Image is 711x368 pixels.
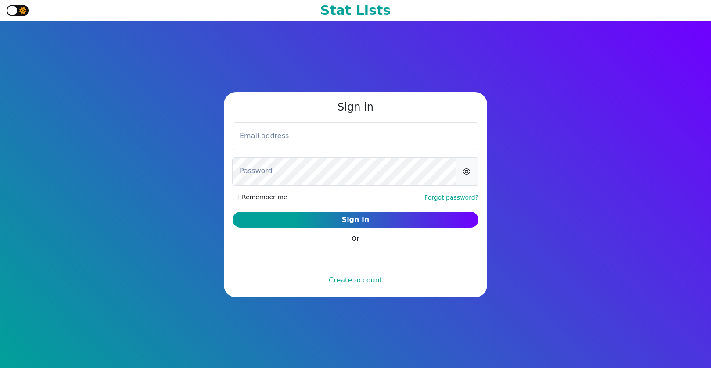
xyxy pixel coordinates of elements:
a: Forgot password? [424,194,478,201]
h3: Sign in [233,101,478,114]
span: Or [348,234,364,243]
button: Sign In [233,212,478,228]
h1: Stat Lists [320,3,391,18]
a: Create account [329,276,382,284]
label: Remember me [242,193,287,202]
